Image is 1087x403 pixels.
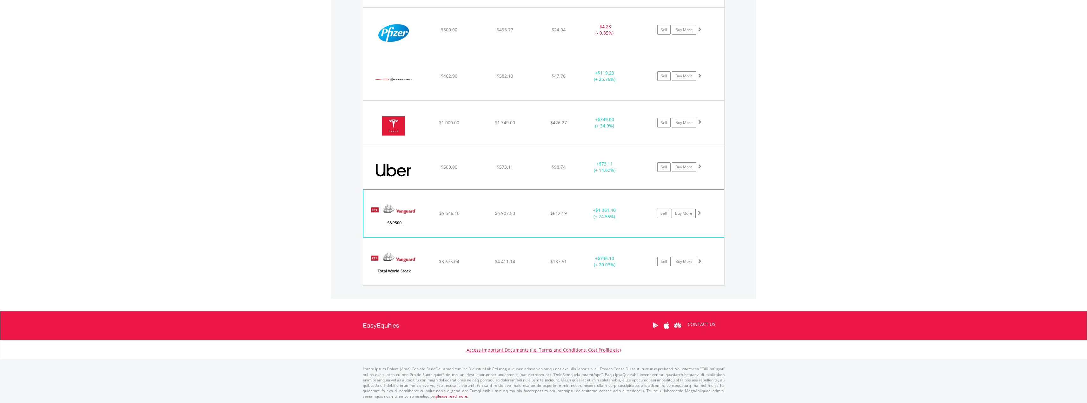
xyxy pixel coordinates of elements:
[495,120,515,126] span: $1 349.00
[366,16,421,50] img: EQU.US.PFE.png
[672,25,696,35] a: Buy More
[366,60,421,98] img: EQU.US.RKLB.png
[495,210,515,216] span: $6 907.50
[600,23,611,29] span: $4.23
[672,71,696,81] a: Buy More
[650,315,661,335] a: Google Play
[599,161,613,167] span: $73.11
[441,73,457,79] span: $462.90
[657,162,671,172] a: Sell
[439,120,459,126] span: $1 000.00
[436,393,468,399] a: please read more:
[552,73,566,79] span: $47.78
[598,70,614,76] span: $119.23
[363,311,399,340] a: EasyEquities
[497,73,513,79] span: $582.13
[598,116,614,122] span: $349.00
[367,198,421,236] img: EQU.US.VOO.png
[657,25,671,35] a: Sell
[552,27,566,33] span: $24.04
[467,347,621,353] a: Access Important Documents (i.e. Terms and Conditions, Cost Profile etc)
[439,258,459,264] span: $3 675.04
[672,162,696,172] a: Buy More
[581,255,629,268] div: + (+ 20.03%)
[366,109,421,143] img: EQU.US.TSLA.png
[661,315,672,335] a: Apple
[366,153,421,187] img: EQU.US.UBER.png
[581,70,629,82] div: + (+ 25.76%)
[581,23,629,36] div: - (- 0.85%)
[657,257,671,266] a: Sell
[552,164,566,170] span: $98.74
[550,210,567,216] span: $612.19
[581,161,629,173] div: + (+ 14.62%)
[550,258,567,264] span: $137.51
[441,27,457,33] span: $500.00
[672,315,683,335] a: Huawei
[497,164,513,170] span: $573.11
[683,315,720,333] a: CONTACT US
[580,207,628,220] div: + (+ 24.55%)
[598,255,614,261] span: $736.10
[657,118,671,127] a: Sell
[657,71,671,81] a: Sell
[439,210,460,216] span: $5 546.10
[595,207,616,213] span: $1 361.40
[495,258,515,264] span: $4 411.14
[441,164,457,170] span: $500.00
[657,209,670,218] a: Sell
[363,366,725,399] p: Lorem Ipsum Dolors (Ame) Con a/e SeddOeiusmod tem InciDiduntut Lab Etd mag aliquaen admin veniamq...
[672,257,696,266] a: Buy More
[672,118,696,127] a: Buy More
[672,209,696,218] a: Buy More
[497,27,513,33] span: $495.77
[366,246,421,284] img: EQU.US.VT.png
[550,120,567,126] span: $426.27
[581,116,629,129] div: + (+ 34.9%)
